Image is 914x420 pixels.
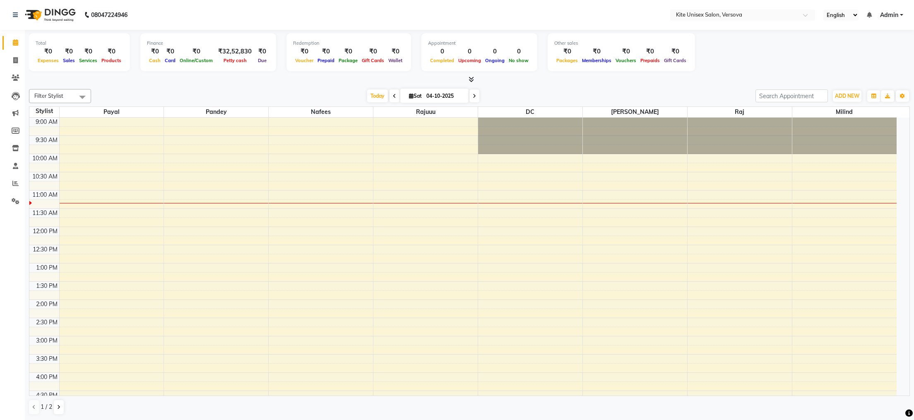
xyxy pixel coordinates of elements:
img: logo [21,3,78,27]
div: ₹0 [77,47,99,56]
span: No show [507,58,531,63]
span: Rajuuu [373,107,478,117]
span: Prepaid [315,58,337,63]
span: Today [367,89,388,102]
span: Wallet [386,58,404,63]
div: Other sales [554,40,688,47]
span: Admin [880,11,898,19]
div: ₹0 [293,47,315,56]
span: Filter Stylist [34,92,63,99]
span: Prepaids [638,58,662,63]
button: ADD NEW [833,90,861,102]
div: ₹0 [337,47,360,56]
div: ₹0 [386,47,404,56]
span: Services [77,58,99,63]
div: 9:30 AM [34,136,59,145]
div: 10:00 AM [31,154,59,163]
div: Appointment [428,40,531,47]
input: Search Appointment [755,89,828,102]
div: 10:30 AM [31,172,59,181]
div: Redemption [293,40,404,47]
div: 0 [428,47,456,56]
div: ₹0 [554,47,580,56]
div: ₹0 [163,47,178,56]
span: Upcoming [456,58,483,63]
div: ₹0 [662,47,688,56]
span: Memberships [580,58,613,63]
span: Vouchers [613,58,638,63]
div: 3:30 PM [34,355,59,363]
span: Due [256,58,269,63]
span: 1 / 2 [41,403,52,411]
div: 12:30 PM [31,245,59,254]
span: Gift Cards [360,58,386,63]
div: ₹0 [99,47,123,56]
div: 2:30 PM [34,318,59,327]
div: 3:00 PM [34,336,59,345]
span: Online/Custom [178,58,215,63]
div: 4:00 PM [34,373,59,381]
span: Petty cash [221,58,249,63]
span: Completed [428,58,456,63]
div: 11:30 AM [31,209,59,217]
div: ₹0 [147,47,163,56]
span: Card [163,58,178,63]
span: ADD NEW [835,93,859,99]
div: ₹0 [360,47,386,56]
div: Stylist [29,107,59,116]
span: milind [792,107,897,117]
div: Total [36,40,123,47]
div: 4:30 PM [34,391,59,400]
div: ₹0 [580,47,613,56]
div: 0 [483,47,507,56]
span: [PERSON_NAME] [583,107,687,117]
span: Sales [61,58,77,63]
span: Sat [407,93,424,99]
div: 2:00 PM [34,300,59,309]
span: Package [337,58,360,63]
span: Cash [147,58,163,63]
div: ₹0 [613,47,638,56]
span: Expenses [36,58,61,63]
div: 11:00 AM [31,191,59,199]
div: 12:00 PM [31,227,59,236]
span: Gift Cards [662,58,688,63]
input: 2025-10-04 [424,90,465,102]
span: Voucher [293,58,315,63]
div: 9:00 AM [34,118,59,126]
span: Products [99,58,123,63]
div: 1:30 PM [34,282,59,290]
span: Nafees [269,107,373,117]
div: 0 [507,47,531,56]
div: ₹0 [61,47,77,56]
b: 08047224946 [91,3,127,27]
div: 0 [456,47,483,56]
div: ₹32,52,830 [215,47,255,56]
div: ₹0 [178,47,215,56]
div: Finance [147,40,269,47]
div: ₹0 [638,47,662,56]
div: ₹0 [36,47,61,56]
span: Packages [554,58,580,63]
div: 1:00 PM [34,263,59,272]
span: raj [688,107,792,117]
span: DC [478,107,582,117]
span: Ongoing [483,58,507,63]
span: Pandey [164,107,268,117]
div: ₹0 [255,47,269,56]
span: Payal [60,107,164,117]
div: ₹0 [315,47,337,56]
